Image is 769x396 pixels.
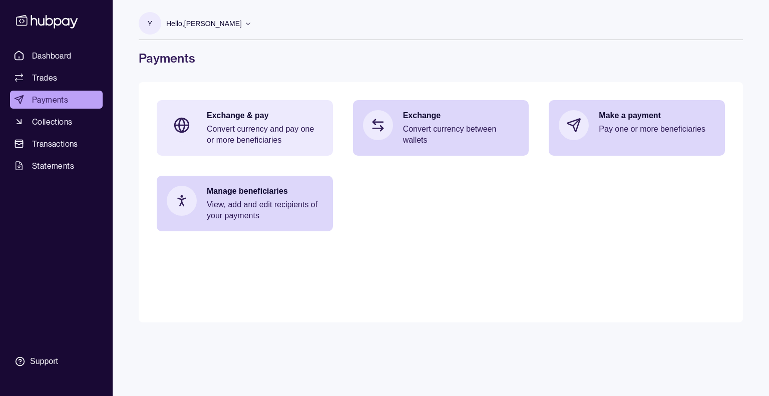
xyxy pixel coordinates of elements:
[403,124,519,146] p: Convert currency between wallets
[10,135,103,153] a: Transactions
[207,199,323,221] p: View, add and edit recipients of your payments
[353,100,529,156] a: ExchangeConvert currency between wallets
[207,186,323,197] p: Manage beneficiaries
[32,72,57,84] span: Trades
[32,138,78,150] span: Transactions
[148,18,152,29] p: Y
[549,100,725,150] a: Make a paymentPay one or more beneficiaries
[157,176,333,231] a: Manage beneficiariesView, add and edit recipients of your payments
[157,100,333,156] a: Exchange & payConvert currency and pay one or more beneficiaries
[403,110,519,121] p: Exchange
[30,356,58,367] div: Support
[32,94,68,106] span: Payments
[10,69,103,87] a: Trades
[10,47,103,65] a: Dashboard
[32,116,72,128] span: Collections
[32,160,74,172] span: Statements
[139,50,743,66] h1: Payments
[207,110,323,121] p: Exchange & pay
[10,351,103,372] a: Support
[599,110,715,121] p: Make a payment
[10,113,103,131] a: Collections
[32,50,72,62] span: Dashboard
[10,157,103,175] a: Statements
[207,124,323,146] p: Convert currency and pay one or more beneficiaries
[166,18,242,29] p: Hello, [PERSON_NAME]
[10,91,103,109] a: Payments
[599,124,715,135] p: Pay one or more beneficiaries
